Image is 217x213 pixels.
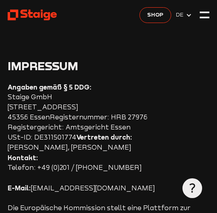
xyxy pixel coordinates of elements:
span: DE [176,11,186,19]
strong: Vertreten durch: [76,133,132,141]
strong: Kontakt: [8,154,38,162]
p: Telefon: +49 (0)201 / [PHONE_NUMBER] [8,153,209,173]
p: [EMAIL_ADDRESS][DOMAIN_NAME] [8,183,209,194]
a: Shop [139,7,171,23]
span: Shop [147,11,163,19]
strong: E-Mail: [8,184,31,192]
strong: Angaben gemäß § 5 DDG: [8,83,92,91]
span: Impressum [8,59,78,73]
